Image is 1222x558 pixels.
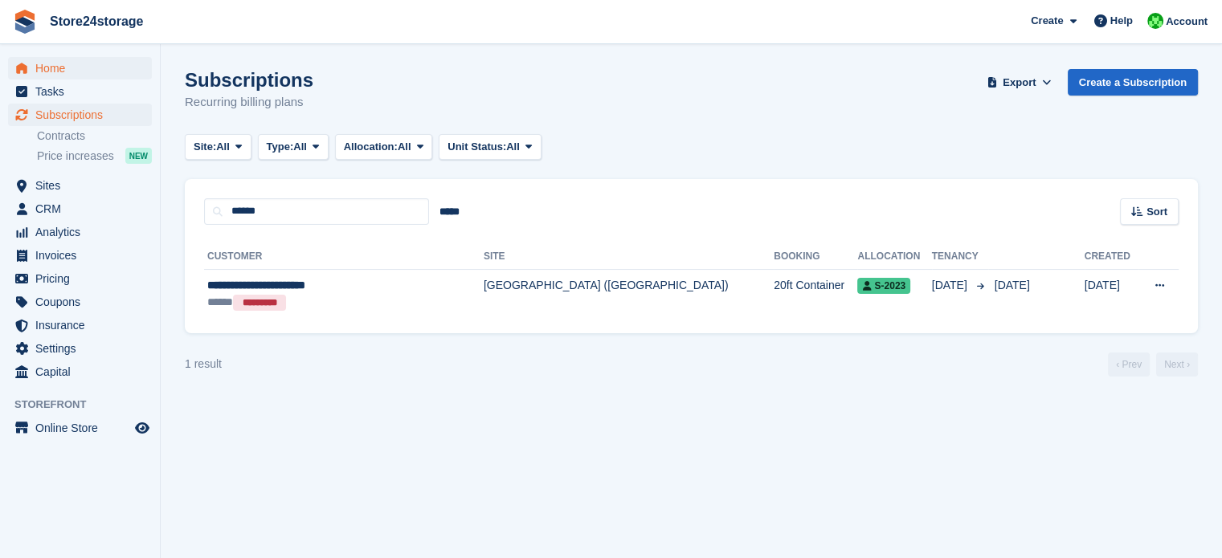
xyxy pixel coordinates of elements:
[8,174,152,197] a: menu
[1166,14,1208,30] span: Account
[932,277,971,294] span: [DATE]
[8,291,152,313] a: menu
[1085,244,1139,270] th: Created
[13,10,37,34] img: stora-icon-8386f47178a22dfd0bd8f6a31ec36ba5ce8667c1dd55bd0f319d3a0aa187defe.svg
[1105,352,1201,377] nav: Page
[185,134,251,161] button: Site: All
[1156,352,1198,377] a: Next
[35,360,132,383] span: Capital
[8,360,152,383] a: menu
[125,148,152,164] div: NEW
[35,80,132,103] span: Tasks
[37,128,152,144] a: Contracts
[35,104,132,126] span: Subscriptions
[8,314,152,336] a: menu
[506,139,520,155] span: All
[293,139,307,155] span: All
[35,337,132,360] span: Settings
[8,104,152,126] a: menu
[335,134,433,161] button: Allocation: All
[1108,352,1150,377] a: Previous
[439,134,541,161] button: Unit Status: All
[43,8,150,35] a: Store24storage
[35,221,132,243] span: Analytics
[35,314,132,336] span: Insurance
[267,139,294,155] span: Type:
[185,69,313,91] h1: Subscriptions
[774,244,857,270] th: Booking
[932,244,988,270] th: Tenancy
[8,244,152,267] a: menu
[1110,13,1133,29] span: Help
[1147,13,1163,29] img: Tracy Harper
[8,267,152,290] a: menu
[37,147,152,165] a: Price increases NEW
[35,417,132,439] span: Online Store
[984,69,1055,96] button: Export
[8,198,152,220] a: menu
[398,139,411,155] span: All
[1068,69,1198,96] a: Create a Subscription
[1085,269,1139,320] td: [DATE]
[484,244,774,270] th: Site
[8,80,152,103] a: menu
[133,418,152,438] a: Preview store
[774,269,857,320] td: 20ft Container
[995,279,1030,291] span: [DATE]
[185,93,313,112] p: Recurring billing plans
[194,139,216,155] span: Site:
[8,417,152,439] a: menu
[35,57,132,79] span: Home
[8,57,152,79] a: menu
[857,278,910,294] span: S-2023
[8,221,152,243] a: menu
[35,267,132,290] span: Pricing
[35,244,132,267] span: Invoices
[1146,204,1167,220] span: Sort
[35,198,132,220] span: CRM
[258,134,329,161] button: Type: All
[8,337,152,360] a: menu
[185,356,222,373] div: 1 result
[204,244,484,270] th: Customer
[1031,13,1063,29] span: Create
[484,269,774,320] td: [GEOGRAPHIC_DATA] ([GEOGRAPHIC_DATA])
[35,291,132,313] span: Coupons
[35,174,132,197] span: Sites
[344,139,398,155] span: Allocation:
[448,139,506,155] span: Unit Status:
[857,244,931,270] th: Allocation
[216,139,230,155] span: All
[14,397,160,413] span: Storefront
[1003,75,1036,91] span: Export
[37,149,114,164] span: Price increases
